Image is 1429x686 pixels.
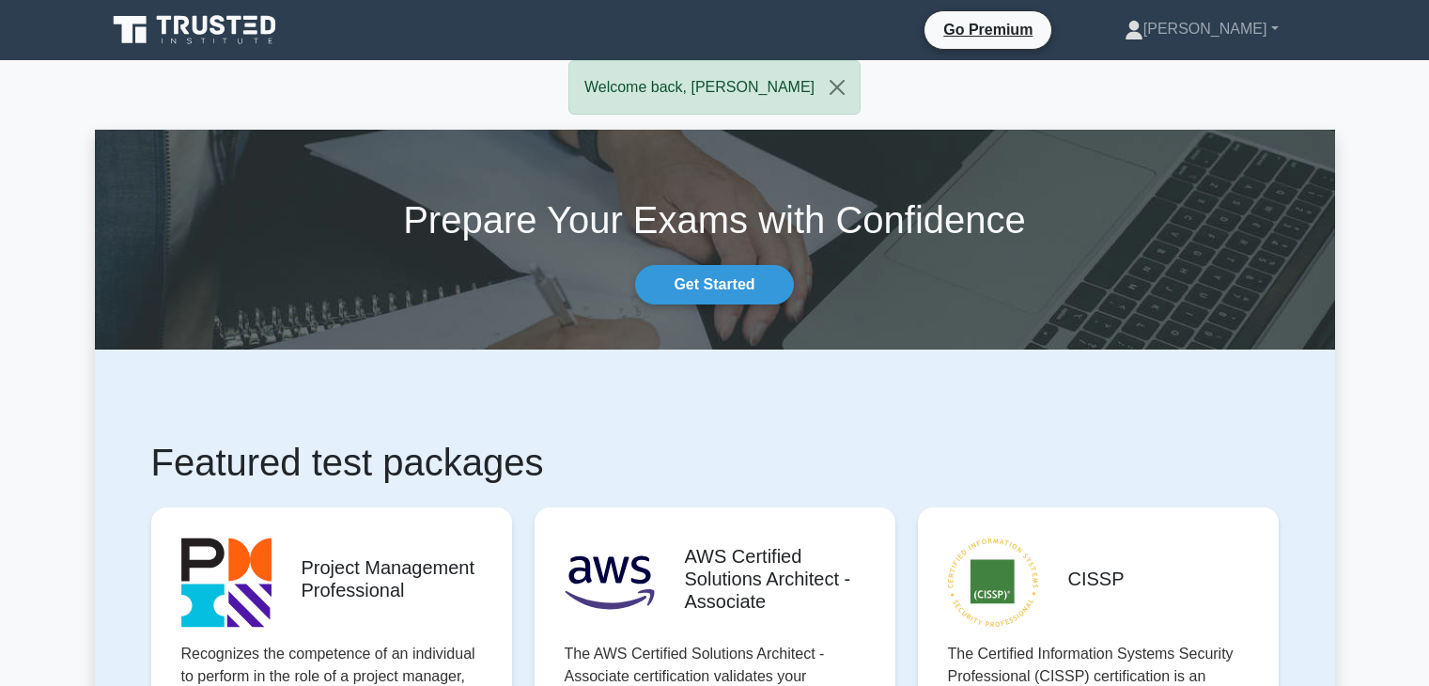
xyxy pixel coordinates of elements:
[635,265,793,304] a: Get Started
[95,197,1335,242] h1: Prepare Your Exams with Confidence
[815,61,860,114] button: Close
[932,18,1044,41] a: Go Premium
[151,440,1279,485] h1: Featured test packages
[568,60,861,115] div: Welcome back, [PERSON_NAME]
[1080,10,1324,48] a: [PERSON_NAME]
